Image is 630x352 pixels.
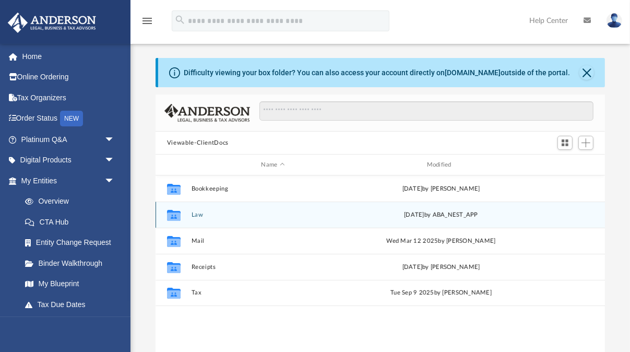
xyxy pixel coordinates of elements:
div: Wed Mar 12 2025 by [PERSON_NAME] [359,237,522,246]
div: [DATE] by ABA_NEST_APP [359,210,522,220]
a: Tax Organizers [7,87,130,108]
span: arrow_drop_down [104,150,125,171]
button: Bookkeeping [191,185,354,192]
a: Tax Due Dates [15,294,130,315]
a: My Blueprint [15,274,125,295]
span: arrow_drop_down [104,315,125,336]
button: Law [191,212,354,218]
a: My Entitiesarrow_drop_down [7,170,130,191]
a: Home [7,46,130,67]
img: Anderson Advisors Platinum Portal [5,13,99,33]
div: NEW [60,111,83,126]
div: Modified [359,160,523,170]
a: Entity Change Request [15,232,130,253]
a: Platinum Q&Aarrow_drop_down [7,129,130,150]
div: Difficulty viewing your box folder? You can also access your account directly on outside of the p... [184,67,570,78]
a: Binder Walkthrough [15,253,130,274]
a: Online Ordering [7,67,130,88]
a: My Anderson Teamarrow_drop_down [7,315,125,336]
span: arrow_drop_down [104,129,125,150]
a: Digital Productsarrow_drop_down [7,150,130,171]
div: [DATE] by [PERSON_NAME] [359,263,522,272]
div: Tue Sep 9 2025 by [PERSON_NAME] [359,288,522,298]
button: Receipts [191,264,354,271]
div: [DATE] by [PERSON_NAME] [359,184,522,194]
a: Order StatusNEW [7,108,130,130]
a: Overview [15,191,130,212]
a: CTA Hub [15,212,130,232]
a: menu [141,20,153,27]
input: Search files and folders [259,101,594,121]
div: Name [191,160,354,170]
button: Viewable-ClientDocs [167,138,229,148]
button: Mail [191,238,354,244]
i: menu [141,15,153,27]
span: arrow_drop_down [104,170,125,192]
button: Tax [191,289,354,296]
div: id [160,160,186,170]
i: search [174,14,186,26]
